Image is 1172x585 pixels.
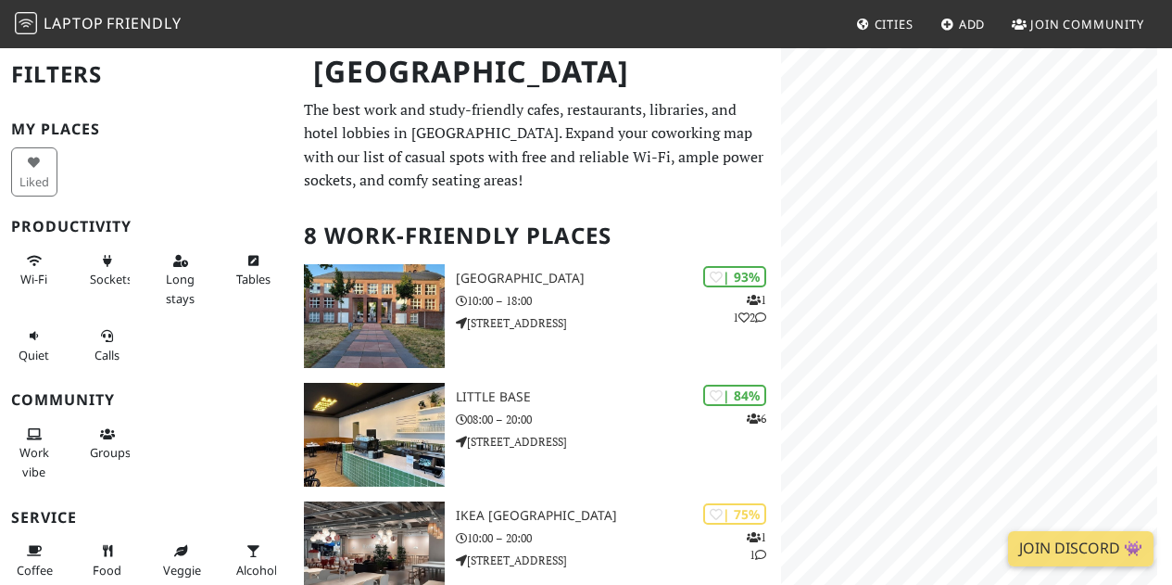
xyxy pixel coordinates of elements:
[456,271,781,286] h3: [GEOGRAPHIC_DATA]
[1008,531,1153,566] a: Join Discord 👾
[84,419,131,468] button: Groups
[304,208,770,264] h2: 8 Work-Friendly Places
[293,264,781,368] a: Baden State Library | 93% 112 [GEOGRAPHIC_DATA] 10:00 – 18:00 [STREET_ADDRESS]
[44,13,104,33] span: Laptop
[11,419,57,487] button: Work vibe
[231,536,277,585] button: Alcohol
[15,8,182,41] a: LaptopFriendly LaptopFriendly
[849,7,921,41] a: Cities
[90,444,131,461] span: Group tables
[11,218,282,235] h3: Productivity
[95,347,120,363] span: Video/audio calls
[875,16,914,32] span: Cities
[11,46,282,103] h2: Filters
[231,246,277,295] button: Tables
[304,98,770,193] p: The best work and study-friendly cafes, restaurants, libraries, and hotel lobbies in [GEOGRAPHIC_...
[19,444,49,479] span: People working
[11,536,57,585] button: Coffee
[456,508,781,524] h3: IKEA [GEOGRAPHIC_DATA]
[11,509,282,527] h3: Service
[959,16,986,32] span: Add
[747,410,766,427] p: 6
[163,562,201,579] span: Veggie
[15,12,37,34] img: LaptopFriendly
[747,528,766,564] p: 1 1
[84,321,131,370] button: Calls
[456,529,781,547] p: 10:00 – 20:00
[456,314,781,332] p: [STREET_ADDRESS]
[1030,16,1144,32] span: Join Community
[703,503,766,525] div: | 75%
[11,246,57,295] button: Wi-Fi
[84,536,131,585] button: Food
[703,266,766,287] div: | 93%
[298,46,777,97] h1: [GEOGRAPHIC_DATA]
[93,562,121,579] span: Food
[236,271,271,287] span: Work-friendly tables
[236,562,277,579] span: Alcohol
[456,552,781,569] p: [STREET_ADDRESS]
[933,7,993,41] a: Add
[456,433,781,451] p: [STREET_ADDRESS]
[17,562,53,579] span: Coffee
[20,271,47,287] span: Stable Wi-Fi
[304,264,445,368] img: Baden State Library
[1004,7,1152,41] a: Join Community
[733,291,766,326] p: 1 1 2
[11,391,282,409] h3: Community
[11,121,282,138] h3: My Places
[11,321,57,370] button: Quiet
[90,271,132,287] span: Power sockets
[158,536,204,585] button: Veggie
[456,292,781,310] p: 10:00 – 18:00
[304,383,445,487] img: Little Base
[456,411,781,428] p: 08:00 – 20:00
[703,385,766,406] div: | 84%
[456,389,781,405] h3: Little Base
[293,383,781,487] a: Little Base | 84% 6 Little Base 08:00 – 20:00 [STREET_ADDRESS]
[158,246,204,313] button: Long stays
[166,271,195,306] span: Long stays
[84,246,131,295] button: Sockets
[107,13,181,33] span: Friendly
[19,347,49,363] span: Quiet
